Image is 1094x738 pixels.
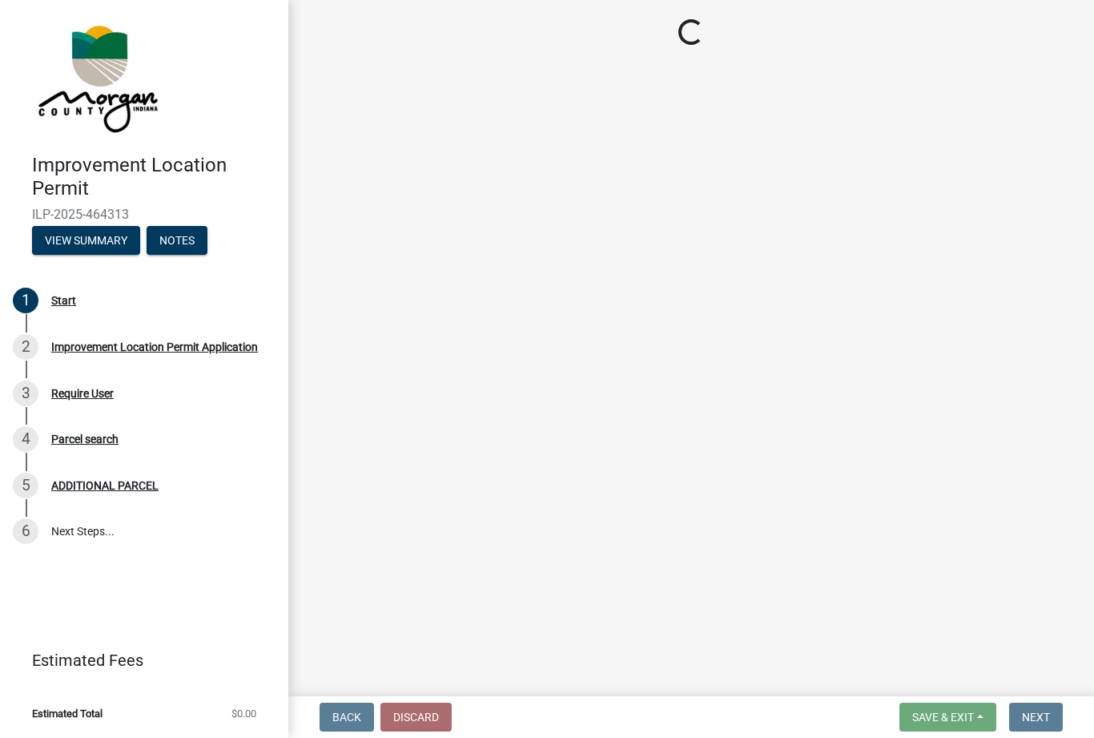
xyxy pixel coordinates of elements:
div: Parcel search [51,434,119,445]
div: Require User [51,388,114,399]
span: Next [1022,711,1050,724]
div: 3 [13,381,38,406]
img: Morgan County, Indiana [32,17,161,137]
span: $0.00 [231,708,256,719]
div: ADDITIONAL PARCEL [51,480,159,491]
button: Discard [380,703,452,732]
div: Improvement Location Permit Application [51,341,258,353]
div: 6 [13,518,38,544]
div: 1 [13,288,38,313]
span: Save & Exit [912,711,974,724]
button: Next [1009,703,1063,732]
span: ILP-2025-464313 [32,207,256,222]
h4: Improvement Location Permit [32,154,276,200]
button: Notes [147,226,207,255]
wm-modal-confirm: Summary [32,235,140,248]
button: Save & Exit [899,703,996,732]
button: View Summary [32,226,140,255]
a: Estimated Fees [13,644,263,676]
div: 4 [13,426,38,452]
wm-modal-confirm: Notes [147,235,207,248]
span: Back [332,711,361,724]
div: 5 [13,473,38,498]
div: 2 [13,334,38,360]
span: Estimated Total [32,708,103,719]
button: Back [320,703,374,732]
div: Start [51,295,76,306]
